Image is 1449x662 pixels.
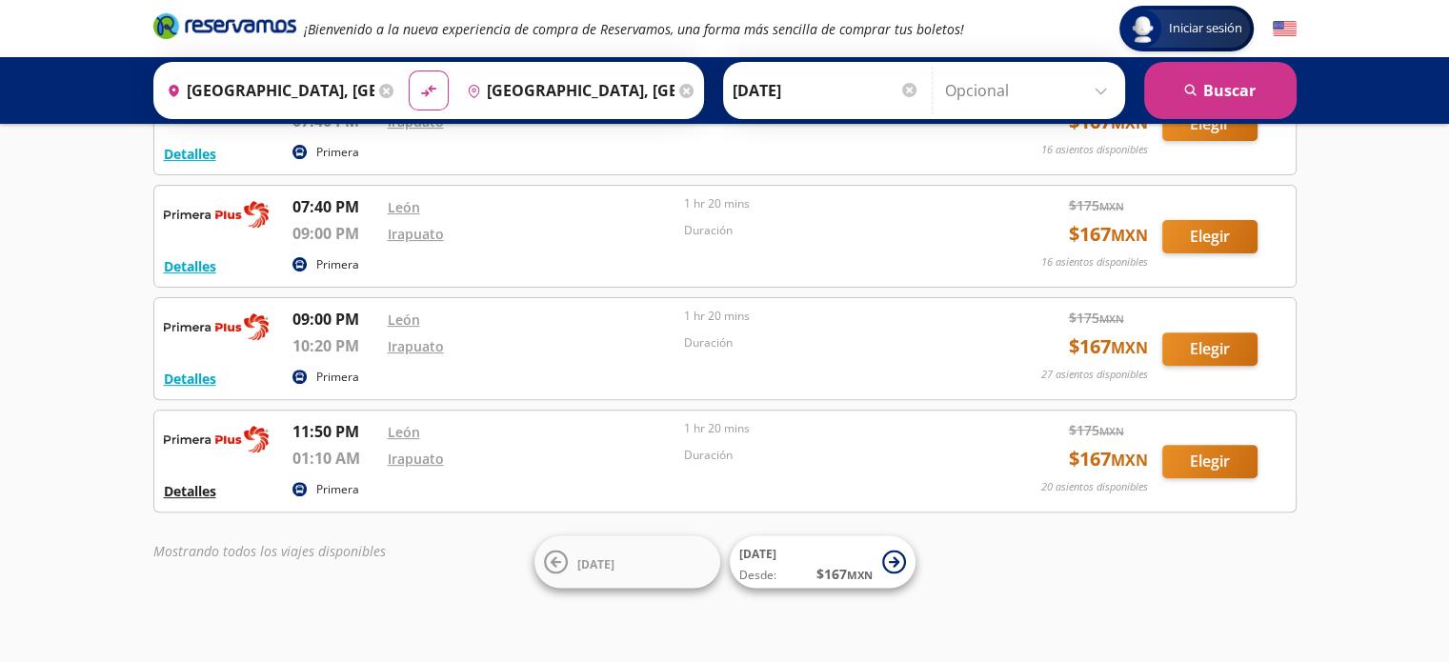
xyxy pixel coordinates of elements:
p: Primera [316,144,359,161]
p: 27 asientos disponibles [1041,367,1148,383]
p: 10:20 PM [292,334,378,357]
input: Buscar Destino [459,67,674,114]
span: $ 175 [1069,308,1124,328]
small: MXN [1099,311,1124,326]
a: Irapuato [388,450,444,468]
p: 09:00 PM [292,308,378,331]
p: Primera [316,481,359,498]
span: $ 167 [1069,332,1148,361]
i: Brand Logo [153,11,296,40]
button: Detalles [164,256,216,276]
img: RESERVAMOS [164,420,269,458]
p: 1 hr 20 mins [684,308,972,325]
button: Elegir [1162,332,1258,366]
p: Duración [684,334,972,351]
input: Buscar Origen [159,67,374,114]
button: [DATE]Desde:$167MXN [730,536,916,589]
a: León [388,311,420,329]
span: $ 167 [816,564,873,584]
button: Detalles [164,369,216,389]
span: $ 175 [1069,420,1124,440]
em: ¡Bienvenido a la nueva experiencia de compra de Reservamos, una forma más sencilla de comprar tus... [304,20,964,38]
span: [DATE] [577,555,614,572]
small: MXN [1111,337,1148,358]
p: 09:00 PM [292,222,378,245]
em: Mostrando todos los viajes disponibles [153,542,386,560]
button: Elegir [1162,220,1258,253]
a: Irapuato [388,112,444,130]
small: MXN [1111,225,1148,246]
button: Detalles [164,144,216,164]
span: [DATE] [739,546,776,562]
button: Elegir [1162,108,1258,141]
small: MXN [1099,424,1124,438]
span: $ 167 [1069,445,1148,473]
span: Desde: [739,567,776,584]
img: RESERVAMOS [164,308,269,346]
a: León [388,423,420,441]
p: 16 asientos disponibles [1041,254,1148,271]
a: Irapuato [388,225,444,243]
img: RESERVAMOS [164,195,269,233]
p: 11:50 PM [292,420,378,443]
p: 1 hr 20 mins [684,195,972,212]
p: Duración [684,447,972,464]
p: 1 hr 20 mins [684,420,972,437]
button: Detalles [164,481,216,501]
span: $ 175 [1069,195,1124,215]
p: Duración [684,222,972,239]
input: Opcional [945,67,1116,114]
p: 16 asientos disponibles [1041,142,1148,158]
a: León [388,198,420,216]
button: Elegir [1162,445,1258,478]
button: [DATE] [534,536,720,589]
span: Iniciar sesión [1161,19,1250,38]
button: Buscar [1144,62,1297,119]
p: 20 asientos disponibles [1041,479,1148,495]
p: Primera [316,369,359,386]
small: MXN [847,568,873,582]
p: 01:10 AM [292,447,378,470]
a: Brand Logo [153,11,296,46]
p: 07:40 PM [292,195,378,218]
input: Elegir Fecha [733,67,919,114]
small: MXN [1099,199,1124,213]
button: English [1273,17,1297,41]
small: MXN [1111,450,1148,471]
span: $ 167 [1069,220,1148,249]
a: Irapuato [388,337,444,355]
p: Primera [316,256,359,273]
